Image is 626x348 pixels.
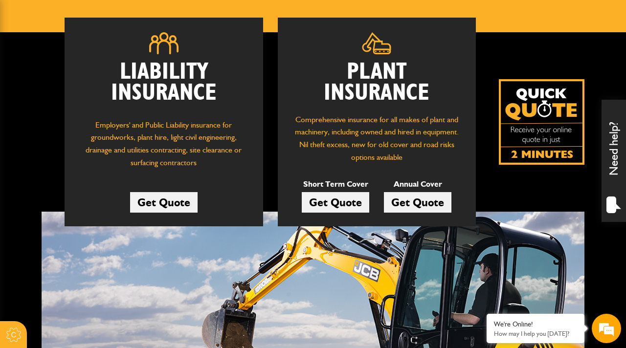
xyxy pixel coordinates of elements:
a: Get Quote [384,192,451,213]
h2: Plant Insurance [292,62,462,104]
p: Comprehensive insurance for all makes of plant and machinery, including owned and hired in equipm... [292,113,462,163]
a: Get Quote [302,192,369,213]
img: Quick Quote [499,79,584,165]
p: Annual Cover [384,178,451,191]
div: Need help? [602,100,626,222]
a: Get Quote [130,192,198,213]
h2: Liability Insurance [79,62,248,109]
a: Get your insurance quote isn just 2-minutes [499,79,584,165]
p: How may I help you today? [494,330,577,337]
p: Short Term Cover [302,178,369,191]
div: We're Online! [494,320,577,328]
p: Employers' and Public Liability insurance for groundworks, plant hire, light civil engineering, d... [79,119,248,174]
